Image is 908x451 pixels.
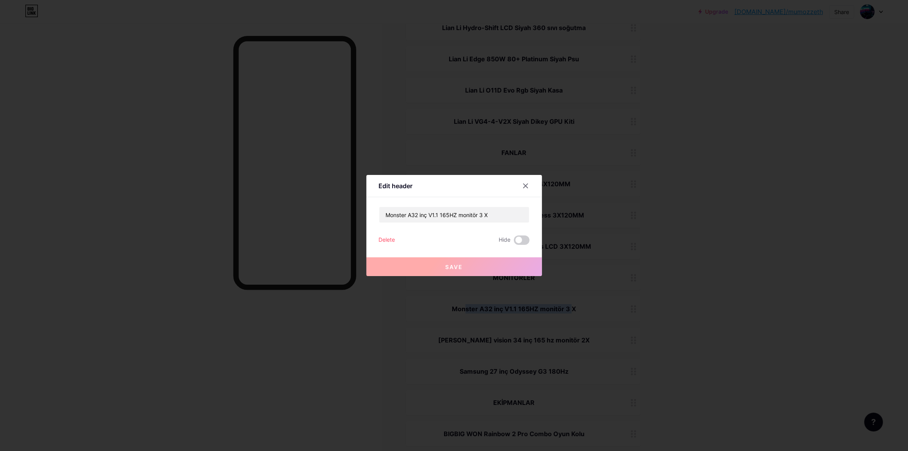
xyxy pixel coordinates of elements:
[379,235,395,245] div: Delete
[445,264,463,270] span: Save
[499,235,511,245] span: Hide
[366,257,542,276] button: Save
[379,181,413,191] div: Edit header
[379,207,529,223] input: Title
